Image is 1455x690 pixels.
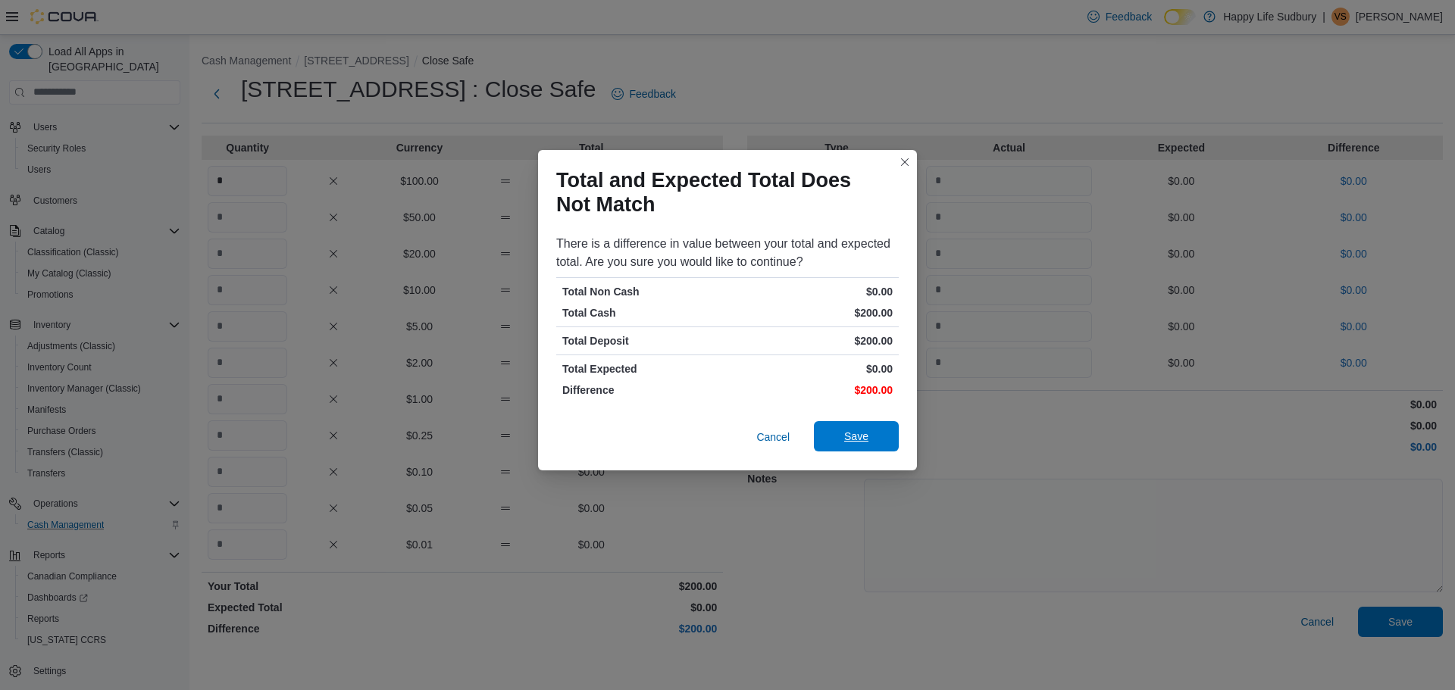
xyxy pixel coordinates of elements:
p: $200.00 [731,305,893,320]
h1: Total and Expected Total Does Not Match [556,168,887,217]
button: Closes this modal window [896,153,914,171]
p: Total Expected [562,361,724,376]
p: $200.00 [731,333,893,348]
p: Total Non Cash [562,284,724,299]
p: $200.00 [731,382,893,398]
span: Cancel [756,429,790,445]
p: $0.00 [731,361,893,376]
div: There is a difference in value between your total and expected total. Are you sure you would like... [556,235,899,271]
p: Total Deposit [562,333,724,348]
p: Total Cash [562,305,724,320]
button: Save [814,421,899,451]
button: Cancel [750,422,796,452]
p: Difference [562,382,724,398]
p: $0.00 [731,284,893,299]
span: Save [844,429,868,444]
